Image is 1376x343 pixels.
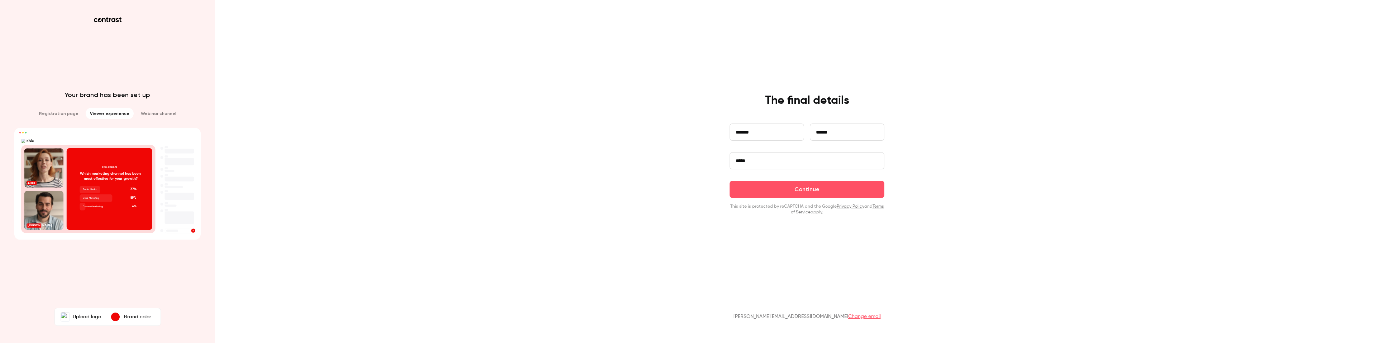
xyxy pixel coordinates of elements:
[65,91,150,99] p: Your brand has been set up
[61,313,70,321] img: Kixie
[734,313,881,320] p: [PERSON_NAME][EMAIL_ADDRESS][DOMAIN_NAME]
[35,108,83,119] li: Registration page
[124,313,151,320] p: Brand color
[730,204,884,215] p: This site is protected by reCAPTCHA and the Google and apply.
[765,93,849,108] h4: The final details
[730,181,884,198] button: Continue
[837,204,864,209] a: Privacy Policy
[86,108,134,119] li: Viewer experience
[105,310,159,324] button: Brand color
[56,310,105,324] label: KixieUpload logo
[137,108,181,119] li: Webinar channel
[848,314,881,319] a: Change email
